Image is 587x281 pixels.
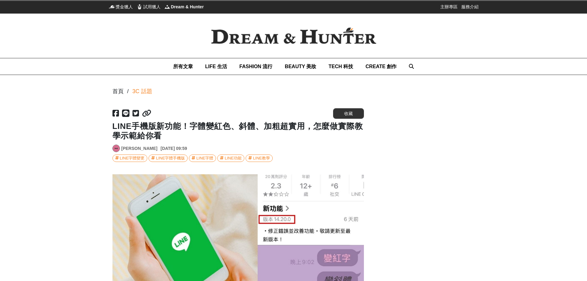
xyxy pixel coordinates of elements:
[285,64,316,69] span: BEAUTY 美妝
[156,155,185,162] div: LINE字體手機版
[171,4,204,10] span: Dream & Hunter
[112,87,124,96] div: 首頁
[112,155,148,162] a: LINE字體變更
[239,64,273,69] span: FASHION 流行
[189,155,216,162] a: LINE字體
[461,4,479,10] a: 服務介紹
[164,4,204,10] a: Dream & HunterDream & Hunter
[201,18,386,54] img: Dream & Hunter
[109,4,133,10] a: 獎金獵人獎金獵人
[285,58,316,75] a: BEAUTY 美妝
[328,64,353,69] span: TECH 科技
[112,145,120,152] a: Avatar
[137,4,161,10] a: 試用獵人試用獵人
[239,58,273,75] a: FASHION 流行
[196,155,213,162] div: LINE字體
[333,108,364,119] button: 收藏
[440,4,458,10] a: 主辦專區
[149,155,188,162] a: LINE字體手機版
[173,64,193,69] span: 所有文章
[132,87,152,96] a: 3C 話題
[120,155,145,162] div: LINE字體變更
[116,4,133,10] span: 獎金獵人
[328,58,353,75] a: TECH 科技
[205,58,227,75] a: LIFE 生活
[161,145,187,152] div: [DATE] 09:59
[137,4,143,10] img: 試用獵人
[173,58,193,75] a: 所有文章
[365,58,397,75] a: CREATE 創作
[253,155,270,162] div: LINE教學
[109,4,115,10] img: 獎金獵人
[164,4,170,10] img: Dream & Hunter
[127,87,129,96] div: /
[246,155,273,162] a: LINE教學
[121,145,157,152] a: [PERSON_NAME]
[217,155,244,162] a: LINE功能
[113,145,120,152] img: Avatar
[225,155,242,162] div: LINE功能
[365,64,397,69] span: CREATE 創作
[205,64,227,69] span: LIFE 生活
[112,122,364,141] h1: LINE手機版新功能！字體變紅色、斜體、加粗超實用，怎麼做實際教學示範給你看
[143,4,161,10] span: 試用獵人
